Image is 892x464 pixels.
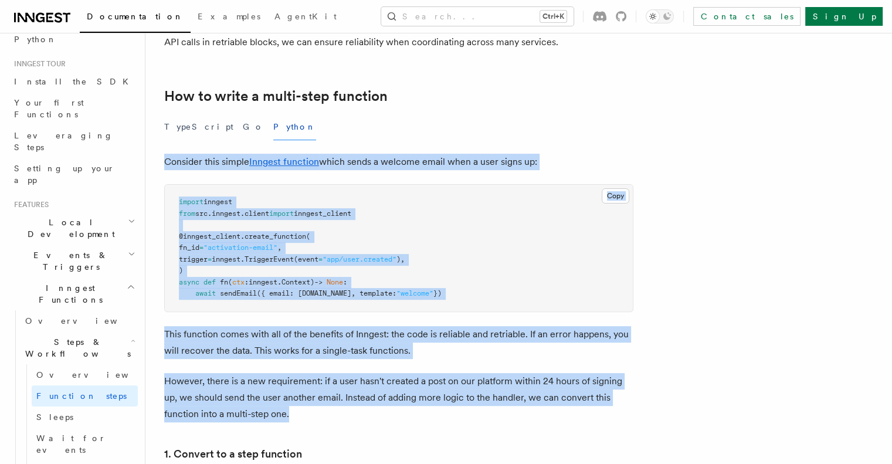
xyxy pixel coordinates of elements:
[396,255,405,263] span: ),
[281,278,314,286] span: Context)
[164,446,302,462] a: 1. Convert to a step function
[327,278,343,286] span: None
[9,71,138,92] a: Install the SDK
[36,370,157,380] span: Overview
[9,92,138,125] a: Your first Functions
[232,278,245,286] span: ctx
[32,407,138,428] a: Sleeps
[80,4,191,33] a: Documentation
[212,255,245,263] span: inngest.
[9,212,138,245] button: Local Development
[273,114,316,140] button: Python
[381,7,574,26] button: Search...Ctrl+K
[396,289,433,297] span: "welcome"
[164,114,233,140] button: TypeScript
[220,289,257,297] span: sendEmail
[9,216,128,240] span: Local Development
[204,243,277,252] span: "activation-email"
[257,289,396,297] span: ({ email: [DOMAIN_NAME], template:
[9,245,138,277] button: Events & Triggers
[179,232,240,241] span: @inngest_client
[323,255,396,263] span: "app/user.created"
[9,158,138,191] a: Setting up your app
[343,278,347,286] span: :
[204,198,232,206] span: inngest
[179,209,195,218] span: from
[198,12,260,21] span: Examples
[179,243,199,252] span: fn_id
[9,125,138,158] a: Leveraging Steps
[179,278,199,286] span: async
[277,243,281,252] span: ,
[602,188,629,204] button: Copy
[228,278,232,286] span: (
[9,29,138,50] a: Python
[294,209,351,218] span: inngest_client
[306,232,310,241] span: (
[433,289,442,297] span: })
[693,7,801,26] a: Contact sales
[9,59,66,69] span: Inngest tour
[179,255,208,263] span: trigger
[274,12,337,21] span: AgentKit
[32,385,138,407] a: Function steps
[294,255,318,263] span: (event
[32,428,138,460] a: Wait for events
[314,278,323,286] span: ->
[9,249,128,273] span: Events & Triggers
[208,209,212,218] span: .
[14,164,115,185] span: Setting up your app
[14,77,135,86] span: Install the SDK
[249,278,277,286] span: inngest
[245,232,306,241] span: create_function
[36,391,127,401] span: Function steps
[204,278,216,286] span: def
[199,243,204,252] span: =
[9,277,138,310] button: Inngest Functions
[164,88,388,104] a: How to write a multi-step function
[14,98,84,119] span: Your first Functions
[212,209,240,218] span: inngest
[243,114,264,140] button: Go
[36,433,106,455] span: Wait for events
[21,336,131,360] span: Steps & Workflows
[21,331,138,364] button: Steps & Workflows
[318,255,323,263] span: =
[195,209,208,218] span: src
[805,7,883,26] a: Sign Up
[245,255,294,263] span: TriggerEvent
[191,4,267,32] a: Examples
[179,198,204,206] span: import
[540,11,567,22] kbd: Ctrl+K
[208,255,212,263] span: =
[269,209,294,218] span: import
[249,156,319,167] a: Inngest function
[21,310,138,331] a: Overview
[9,282,127,306] span: Inngest Functions
[14,35,57,44] span: Python
[164,18,633,50] p: This approach makes building reliable and distributed code simple. By wrapping asynchronous actio...
[164,154,633,170] p: Consider this simple which sends a welcome email when a user signs up:
[32,364,138,385] a: Overview
[164,373,633,422] p: However, there is a new requirement: if a user hasn't created a post on our platform within 24 ho...
[164,326,633,359] p: This function comes with all of the benefits of Inngest: the code is reliable and retriable. If a...
[267,4,344,32] a: AgentKit
[646,9,674,23] button: Toggle dark mode
[87,12,184,21] span: Documentation
[25,316,146,326] span: Overview
[36,412,73,422] span: Sleeps
[245,278,249,286] span: :
[277,278,281,286] span: .
[220,278,228,286] span: fn
[179,266,183,275] span: )
[195,289,216,297] span: await
[9,200,49,209] span: Features
[240,232,245,241] span: .
[245,209,269,218] span: client
[14,131,113,152] span: Leveraging Steps
[240,209,245,218] span: .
